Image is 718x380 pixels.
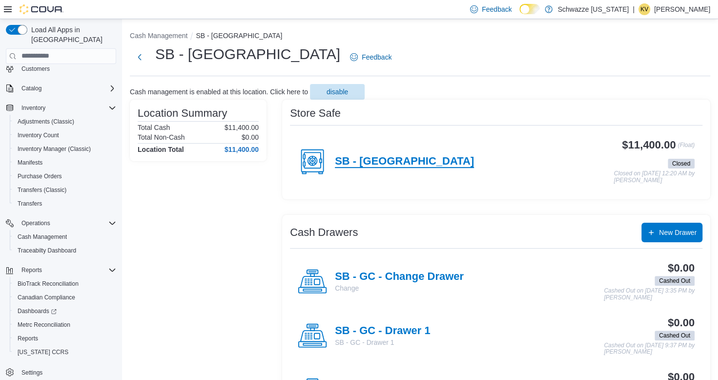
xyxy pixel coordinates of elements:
[604,342,695,356] p: Cashed Out on [DATE] 9:37 PM by [PERSON_NAME]
[14,319,74,331] a: Metrc Reconciliation
[14,245,80,256] a: Traceabilty Dashboard
[668,262,695,274] h3: $0.00
[242,133,259,141] p: $0.00
[14,129,63,141] a: Inventory Count
[10,142,120,156] button: Inventory Manager (Classic)
[335,271,464,283] h4: SB - GC - Change Drawer
[604,288,695,301] p: Cashed Out on [DATE] 3:35 PM by [PERSON_NAME]
[641,223,702,242] button: New Drawer
[614,170,695,184] p: Closed on [DATE] 12:20 AM by [PERSON_NAME]
[10,244,120,257] button: Traceabilty Dashboard
[14,333,42,344] a: Reports
[14,292,79,303] a: Canadian Compliance
[10,332,120,345] button: Reports
[14,157,116,169] span: Manifests
[14,184,116,196] span: Transfers (Classic)
[18,233,67,241] span: Cash Management
[14,278,82,290] a: BioTrack Reconciliation
[335,325,430,338] h4: SB - GC - Drawer 1
[18,63,116,75] span: Customers
[10,169,120,183] button: Purchase Orders
[18,307,57,315] span: Dashboards
[14,157,46,169] a: Manifests
[18,247,76,254] span: Traceabilty Dashboard
[2,365,120,379] button: Settings
[2,101,120,115] button: Inventory
[14,170,66,182] a: Purchase Orders
[519,4,540,14] input: Dark Mode
[18,83,45,94] button: Catalog
[18,348,68,356] span: [US_STATE] CCRS
[10,277,120,291] button: BioTrack Reconciliation
[659,228,697,237] span: New Drawer
[196,32,282,40] button: SB - [GEOGRAPHIC_DATA]
[18,217,54,229] button: Operations
[14,333,116,344] span: Reports
[2,263,120,277] button: Reports
[14,278,116,290] span: BioTrack Reconciliation
[655,276,695,286] span: Cashed Out
[14,116,116,127] span: Adjustments (Classic)
[14,305,61,317] a: Dashboards
[21,104,45,112] span: Inventory
[14,231,116,243] span: Cash Management
[677,139,695,157] p: (Float)
[14,170,116,182] span: Purchase Orders
[14,198,116,210] span: Transfers
[2,82,120,95] button: Catalog
[335,338,430,347] p: SB - GC - Drawer 1
[10,318,120,332] button: Metrc Reconciliation
[18,186,66,194] span: Transfers (Classic)
[18,294,75,301] span: Canadian Compliance
[668,317,695,329] h3: $0.00
[14,129,116,141] span: Inventory Count
[638,3,650,15] div: Kristine Valdez
[654,3,710,15] p: [PERSON_NAME]
[346,47,395,67] a: Feedback
[21,84,41,92] span: Catalog
[10,197,120,211] button: Transfers
[14,319,116,331] span: Metrc Reconciliation
[130,32,187,40] button: Cash Management
[14,198,46,210] a: Transfers
[672,159,690,168] span: Closed
[138,146,184,153] h4: Location Total
[21,266,42,274] span: Reports
[10,115,120,128] button: Adjustments (Classic)
[18,159,42,167] span: Manifests
[362,52,391,62] span: Feedback
[18,264,116,276] span: Reports
[18,118,74,126] span: Adjustments (Classic)
[482,4,512,14] span: Feedback
[14,143,116,155] span: Inventory Manager (Classic)
[14,231,71,243] a: Cash Management
[18,366,116,378] span: Settings
[10,345,120,359] button: [US_STATE] CCRS
[130,47,149,67] button: Next
[225,124,259,131] p: $11,400.00
[668,159,695,169] span: Closed
[327,87,348,97] span: disable
[21,65,50,73] span: Customers
[130,31,710,42] nav: An example of EuiBreadcrumbs
[14,184,70,196] a: Transfers (Classic)
[335,283,464,293] p: Change
[18,83,116,94] span: Catalog
[18,102,116,114] span: Inventory
[21,369,42,377] span: Settings
[155,44,340,64] h1: SB - [GEOGRAPHIC_DATA]
[18,172,62,180] span: Purchase Orders
[2,62,120,76] button: Customers
[290,107,341,119] h3: Store Safe
[138,133,185,141] h6: Total Non-Cash
[659,276,690,285] span: Cashed Out
[130,88,308,96] p: Cash management is enabled at this location. Click here to
[18,335,38,342] span: Reports
[640,3,648,15] span: KV
[18,102,49,114] button: Inventory
[14,346,72,358] a: [US_STATE] CCRS
[659,331,690,340] span: Cashed Out
[18,145,91,153] span: Inventory Manager (Classic)
[14,245,116,256] span: Traceabilty Dashboard
[622,139,676,151] h3: $11,400.00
